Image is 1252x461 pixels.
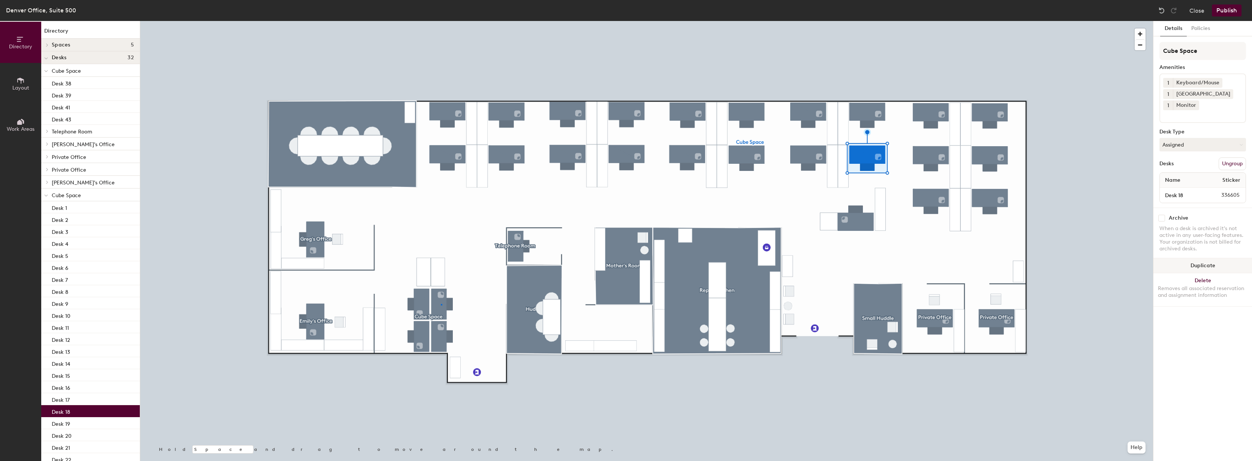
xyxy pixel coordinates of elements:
input: Unnamed desk [1161,190,1203,201]
p: Desk 11 [52,323,69,331]
h1: Directory [41,27,140,39]
div: [GEOGRAPHIC_DATA] [1173,89,1233,99]
img: Undo [1158,7,1165,14]
span: 32 [127,55,134,61]
span: Sticker [1219,174,1244,187]
button: Publish [1212,4,1242,16]
p: Desk 19 [52,419,70,427]
div: Keyboard/Mouse [1173,78,1222,88]
span: Spaces [52,42,70,48]
span: Layout [12,85,29,91]
p: Desk 43 [52,114,71,123]
p: Desk 4 [52,239,68,247]
p: Desk 14 [52,359,70,367]
span: [PERSON_NAME]'s Office [52,180,115,186]
p: Desk 20 [52,431,72,439]
button: 1 [1163,78,1173,88]
span: Directory [9,43,32,50]
span: 336605 [1203,191,1244,199]
span: Desks [52,55,66,61]
span: 1 [1167,79,1169,87]
span: Private Office [52,167,86,173]
button: Duplicate [1153,258,1252,273]
button: Help [1128,442,1146,454]
p: Desk 5 [52,251,68,259]
p: Desk 21 [52,443,70,451]
span: 5 [131,42,134,48]
span: Telephone Room [52,129,92,135]
p: Desk 12 [52,335,70,343]
p: Desk 41 [52,102,70,111]
p: Desk 17 [52,395,70,403]
p: Desk 16 [52,383,70,391]
p: Desk 2 [52,215,68,223]
button: Ungroup [1219,157,1246,170]
button: Assigned [1159,138,1246,151]
div: Denver Office, Suite 500 [6,6,76,15]
button: Details [1160,21,1187,36]
p: Desk 7 [52,275,68,283]
p: Desk 13 [52,347,70,355]
div: Amenities [1159,64,1246,70]
button: Close [1189,4,1204,16]
div: Desk Type [1159,129,1246,135]
button: 1 [1163,100,1173,110]
span: Name [1161,174,1184,187]
p: Desk 15 [52,371,70,379]
p: Desk 9 [52,299,68,307]
p: Desk 1 [52,203,67,211]
p: Desk 18 [52,407,70,415]
div: Removes all associated reservation and assignment information [1158,285,1248,299]
p: Desk 3 [52,227,68,235]
button: Policies [1187,21,1215,36]
span: Cube Space [52,192,81,199]
span: Cube Space [52,68,81,74]
span: Work Areas [7,126,34,132]
button: DeleteRemoves all associated reservation and assignment information [1153,273,1252,306]
img: Redo [1170,7,1177,14]
span: 1 [1167,90,1169,98]
p: Desk 10 [52,311,70,319]
div: Desks [1159,161,1174,167]
div: Monitor [1173,100,1199,110]
p: Desk 6 [52,263,68,271]
span: 1 [1167,102,1169,109]
p: Desk 8 [52,287,68,295]
p: Desk 38 [52,78,71,87]
span: Private Office [52,154,86,160]
button: 1 [1163,89,1173,99]
div: When a desk is archived it's not active in any user-facing features. Your organization is not bil... [1159,225,1246,252]
div: Archive [1169,215,1188,221]
span: [PERSON_NAME]'s Office [52,141,115,148]
p: Desk 39 [52,90,71,99]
